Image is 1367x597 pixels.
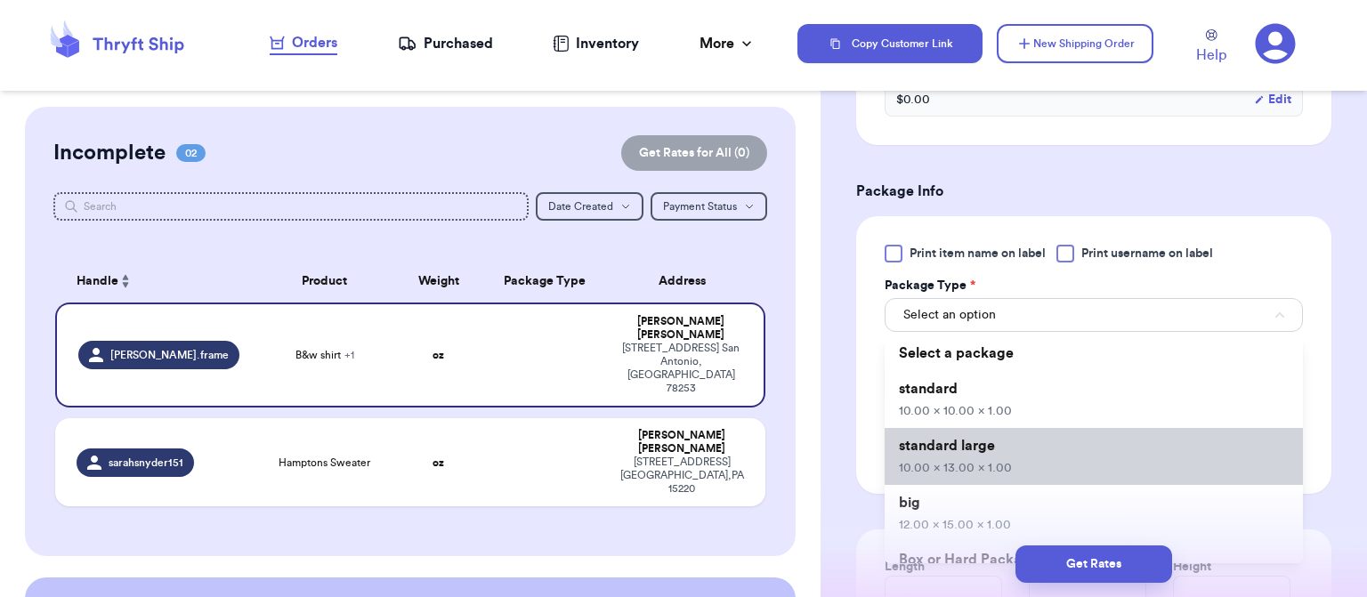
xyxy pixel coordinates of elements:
span: Handle [77,272,118,291]
th: Address [609,260,765,303]
button: New Shipping Order [997,24,1153,63]
span: Payment Status [663,201,737,212]
div: Orders [270,32,337,53]
input: Search [53,192,529,221]
span: + 1 [344,350,354,360]
strong: oz [433,457,444,468]
span: standard large [899,439,995,453]
th: Package Type [481,260,610,303]
span: 10.00 x 13.00 x 1.00 [899,462,1012,474]
button: Sort ascending [118,270,133,292]
span: [PERSON_NAME].frame [110,348,229,362]
h3: Package Info [856,181,1331,202]
th: Product [254,260,396,303]
span: Print username on label [1081,245,1213,262]
span: 02 [176,144,206,162]
strong: oz [433,350,444,360]
button: Get Rates [1015,545,1172,583]
span: B&w shirt [295,348,354,362]
div: [PERSON_NAME] [PERSON_NAME] [619,315,742,342]
span: Help [1196,44,1226,66]
a: Inventory [553,33,639,54]
span: big [899,496,920,510]
span: 10.00 x 10.00 x 1.00 [899,405,1012,417]
a: Purchased [398,33,493,54]
a: Help [1196,29,1226,66]
span: Select a package [899,346,1014,360]
label: Package Type [885,277,975,294]
div: [PERSON_NAME] [PERSON_NAME] [619,429,744,456]
span: standard [899,382,958,396]
span: 12.00 x 15.00 x 1.00 [899,519,1011,531]
div: [STREET_ADDRESS] San Antonio , [GEOGRAPHIC_DATA] 78253 [619,342,742,395]
span: $ 0.00 [896,91,930,109]
button: Edit [1254,91,1291,109]
span: Print item name on label [910,245,1046,262]
button: Payment Status [651,192,767,221]
a: Orders [270,32,337,55]
div: [STREET_ADDRESS] [GEOGRAPHIC_DATA] , PA 15220 [619,456,744,496]
h2: Incomplete [53,139,166,167]
button: Copy Customer Link [797,24,983,63]
button: Date Created [536,192,643,221]
span: Date Created [548,201,613,212]
div: More [700,33,756,54]
th: Weight [396,260,481,303]
span: sarahsnyder151 [109,456,183,470]
button: Select an option [885,298,1303,332]
span: Hamptons Sweater [279,456,370,470]
button: Get Rates for All (0) [621,135,767,171]
span: Select an option [903,306,996,324]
